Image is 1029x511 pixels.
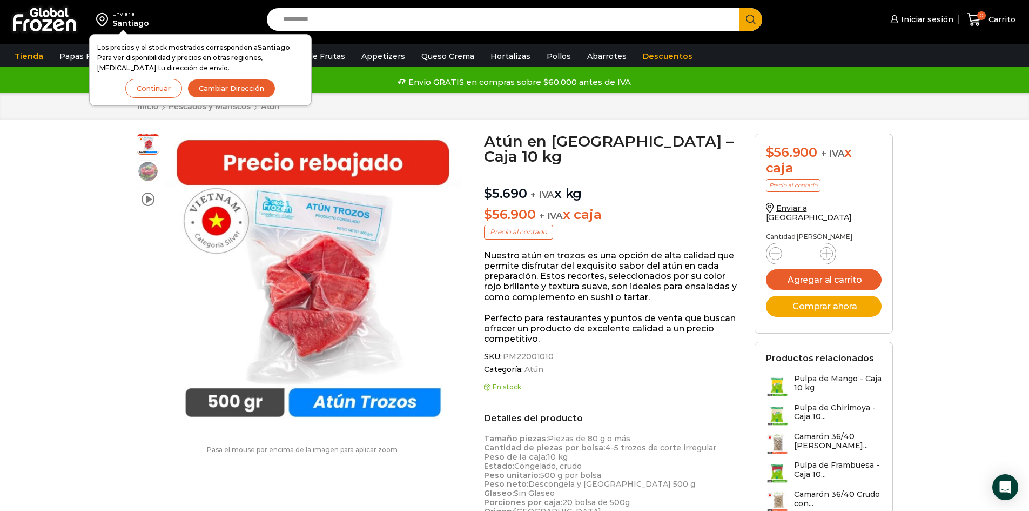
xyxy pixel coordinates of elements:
a: Abarrotes [582,46,632,67]
strong: Santiago [258,43,290,51]
h3: Pulpa de Mango - Caja 10 kg [794,374,882,393]
a: Pulpa de Mango - Caja 10 kg [766,374,882,397]
span: PM22001010 [501,352,554,361]
h1: Atún en [GEOGRAPHIC_DATA] – Caja 10 kg [484,134,738,164]
button: Comprar ahora [766,296,882,317]
a: Atún [523,365,543,374]
span: $ [766,144,774,160]
button: Agregar al carrito [766,269,882,290]
span: Iniciar sesión [898,14,953,25]
h3: Camarón 36/40 Crudo con... [794,490,882,508]
h2: Detalles del producto [484,413,738,423]
a: Iniciar sesión [887,9,953,30]
a: Pollos [541,46,576,67]
h3: Camarón 36/40 [PERSON_NAME]... [794,432,882,450]
bdi: 5.690 [484,185,527,201]
span: 0 [977,11,986,20]
a: Hortalizas [485,46,536,67]
strong: Glaseo: [484,488,514,498]
div: Open Intercom Messenger [992,474,1018,500]
div: x caja [766,145,882,176]
nav: Breadcrumb [137,101,280,111]
a: Papas Fritas [54,46,114,67]
span: + IVA [539,210,563,221]
strong: Peso unitario: [484,470,540,480]
strong: Estado: [484,461,514,471]
p: Precio al contado [484,225,553,239]
strong: Porciones por caja: [484,497,562,507]
button: Search button [739,8,762,31]
img: address-field-icon.svg [96,10,112,29]
a: Pulpa de Frutas [278,46,351,67]
span: atun trozo [137,132,159,154]
button: Cambiar Dirección [187,79,275,98]
a: Pulpa de Frambuesa - Caja 10... [766,461,882,484]
span: foto tartaro atun [137,161,159,182]
p: Perfecto para restaurantes y puntos de venta que buscan ofrecer un producto de excelente calidad ... [484,313,738,344]
a: Queso Crema [416,46,480,67]
span: $ [484,185,492,201]
p: Cantidad [PERSON_NAME] [766,233,882,241]
bdi: 56.900 [484,207,535,222]
span: Carrito [986,14,1015,25]
h2: Productos relacionados [766,353,874,363]
div: Santiago [112,18,149,29]
div: Enviar a [112,10,149,18]
h3: Pulpa de Chirimoya - Caja 10... [794,403,882,422]
button: Continuar [125,79,182,98]
p: Pasa el mouse por encima de la imagen para aplicar zoom [137,446,468,454]
bdi: 56.900 [766,144,817,160]
p: x kg [484,175,738,202]
a: Pescados y Mariscos [168,101,251,111]
input: Product quantity [791,246,811,261]
span: + IVA [530,189,554,200]
a: 0 Carrito [964,7,1018,32]
h3: Pulpa de Frambuesa - Caja 10... [794,461,882,479]
a: Camarón 36/40 [PERSON_NAME]... [766,432,882,455]
p: En stock [484,383,738,391]
a: Descuentos [637,46,698,67]
a: Atún [260,101,280,111]
strong: Cantidad de piezas por bolsa: [484,443,605,453]
span: SKU: [484,352,738,361]
strong: Tamaño piezas: [484,434,548,443]
p: Los precios y el stock mostrados corresponden a . Para ver disponibilidad y precios en otras regi... [97,42,304,74]
p: Precio al contado [766,179,820,192]
a: Inicio [137,101,159,111]
p: Nuestro atún en trozos es una opción de alta calidad que permite disfrutar del exquisito sabor de... [484,250,738,302]
strong: Peso de la caja: [484,452,547,462]
a: Pulpa de Chirimoya - Caja 10... [766,403,882,427]
a: Appetizers [356,46,411,67]
a: Tienda [9,46,49,67]
strong: Peso neto: [484,479,528,489]
span: + IVA [821,148,845,159]
span: $ [484,207,492,222]
p: x caja [484,207,738,223]
span: Categoría: [484,365,738,374]
a: Enviar a [GEOGRAPHIC_DATA] [766,203,852,222]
